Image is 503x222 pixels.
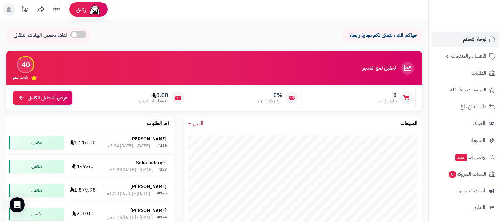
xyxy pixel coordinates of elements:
[258,98,282,104] span: معدل تكرار الشراء
[9,160,64,173] div: مكتمل
[88,3,101,16] img: ai-face.png
[432,133,499,148] a: المدونة
[193,120,203,127] span: الشهر
[157,214,167,221] div: #124
[66,178,99,202] td: 1,879.98
[455,153,485,162] span: وآتس آب
[107,191,150,197] div: [DATE] - [DATE] 8:13 م
[157,167,167,173] div: #127
[139,92,168,99] span: 0.00
[362,65,396,71] h3: تحليل نمو المتجر
[107,167,153,173] div: [DATE] - [DATE] 9:38 ص
[347,32,417,39] p: حياكم الله ، نتمنى لكم تجارة رابحة
[432,150,499,165] a: وآتس آبجديد
[130,136,167,142] strong: [PERSON_NAME]
[17,3,33,17] a: تحديثات المنصة
[458,186,485,195] span: أدوات التسويق
[400,121,417,127] h3: المبيعات
[432,183,499,198] a: أدوات التسويق
[460,102,486,111] span: طلبات الإرجاع
[188,120,203,127] a: الشهر
[10,197,25,212] div: Open Intercom Messenger
[66,131,99,154] td: 1,116.00
[9,136,64,149] div: مكتمل
[14,32,67,39] span: إعادة تحميل البيانات التلقائي
[147,121,169,127] h3: آخر الطلبات
[13,75,28,80] span: تقييم النمو
[432,166,499,182] a: السلات المتروكة0
[432,82,499,98] a: المراجعات والأسئلة
[432,99,499,114] a: طلبات الإرجاع
[130,207,167,214] strong: [PERSON_NAME]
[9,208,64,220] div: مكتمل
[432,32,499,47] a: لوحة التحكم
[448,171,457,178] span: 0
[258,92,282,99] span: 0%
[157,143,167,149] div: #129
[9,184,64,197] div: مكتمل
[378,98,397,104] span: طلبات الشهر
[455,154,467,161] span: جديد
[472,69,486,77] span: الطلبات
[463,35,486,44] span: لوحة التحكم
[107,143,150,149] div: [DATE] - [DATE] 3:54 م
[139,98,168,104] span: متوسط طلب العميل
[460,10,497,24] img: logo-2.png
[448,170,486,178] span: السلات المتروكة
[432,200,499,215] a: التقارير
[432,116,499,131] a: العملاء
[451,52,486,61] span: الأقسام والمنتجات
[432,65,499,81] a: الطلبات
[450,85,486,94] span: المراجعات والأسئلة
[473,203,485,212] span: التقارير
[136,159,167,166] strong: Seba Indergiri
[130,183,167,190] strong: [PERSON_NAME]
[76,6,86,13] span: رفيق
[107,214,153,221] div: [DATE] - [DATE] 3:16 ص
[13,91,72,105] a: عرض التحليل الكامل
[378,92,397,99] span: 0
[28,94,67,102] span: عرض التحليل الكامل
[66,155,99,178] td: 499.60
[471,136,485,145] span: المدونة
[157,191,167,197] div: #125
[473,119,485,128] span: العملاء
